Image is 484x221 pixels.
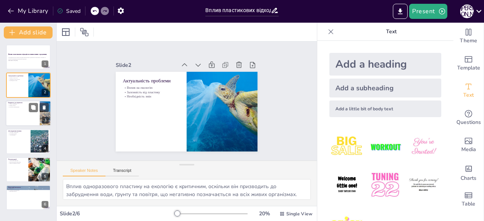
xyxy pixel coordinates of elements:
[8,132,28,133] p: Системи управління
[8,102,37,104] p: Завдання дослідження
[42,145,48,152] div: 4
[8,188,48,189] p: Висновок
[453,159,484,186] div: Add charts and graphs
[453,131,484,159] div: Add images, graphics, shapes or video
[461,145,476,154] span: Media
[8,130,28,132] p: Дослідження впливу
[8,186,48,189] p: Короткий висновок
[453,50,484,77] div: Add ready made slides
[105,168,139,176] button: Transcript
[460,5,474,18] div: О [PERSON_NAME]
[329,167,365,202] img: 4.jpeg
[157,38,199,84] p: Актуальність проблеми
[4,26,53,39] button: Add slide
[462,200,475,208] span: Table
[8,105,37,106] p: Оцінка впливу
[42,201,48,208] div: 6
[368,167,403,202] img: 5.jpeg
[453,23,484,50] div: Change the overall theme
[8,77,26,79] p: Вплив на екологію
[8,191,48,192] p: Відповідальність
[463,91,474,99] span: Text
[8,158,26,160] p: Рекомендації
[42,173,48,180] div: 5
[329,100,441,117] div: Add a little bit of body text
[6,45,51,70] div: 1
[393,4,408,19] button: Export to PowerPoint
[60,26,72,38] div: Layout
[337,23,446,41] p: Text
[57,8,81,15] div: Saved
[42,117,49,124] div: 3
[329,79,441,97] div: Add a subheading
[8,161,26,163] p: Вдосконалення переробки
[8,134,28,136] p: Альтернативи
[8,80,26,81] p: Необхідність змін
[63,168,105,176] button: Speaker Notes
[460,37,477,45] span: Theme
[6,5,51,17] button: My Library
[205,5,270,16] input: Insert title
[460,4,474,19] button: О [PERSON_NAME]
[453,104,484,131] div: Get real-time input from your audience
[8,106,37,108] p: Розробка рекомендацій
[146,49,187,94] p: Необхідність змін
[329,129,365,164] img: 1.jpeg
[6,129,51,154] div: 4
[8,160,26,161] p: Зменшення відходів
[42,89,48,96] div: 2
[286,211,312,217] span: Single View
[6,100,51,126] div: 3
[8,54,47,56] strong: Вплив пластикових відходів на навколишнє середовище
[8,60,48,61] p: Generated with [URL]
[8,189,48,191] p: Стратегії пом'якшення
[453,186,484,213] div: Add a table
[406,129,441,164] img: 3.jpeg
[368,129,403,164] img: 2.jpeg
[6,73,51,97] div: 2
[406,167,441,202] img: 6.jpeg
[29,103,38,112] button: Duplicate Slide
[8,78,26,80] p: Залежність від пластику
[63,179,311,200] textarea: Вплив одноразового пластику на екологію є критичним, оскільки він призводить до забруднення води,...
[8,74,26,77] p: Актуальність проблеми
[8,57,48,60] p: Дослідження екологічних наслідків використання одноразової пластикової упаковки та стратегії змен...
[8,133,28,134] p: Політичні рамки
[8,162,26,164] p: Зміна споживчих звичок
[456,118,481,127] span: Questions
[152,43,194,88] p: Вплив на екологію
[80,28,89,37] span: Position
[6,157,51,182] div: 5
[409,4,447,19] button: Present
[329,53,441,76] div: Add a heading
[255,210,273,217] div: 20 %
[6,185,51,210] div: 6
[40,103,49,112] button: Delete Slide
[42,60,48,67] div: 1
[461,174,476,182] span: Charts
[453,77,484,104] div: Add text boxes
[8,104,37,105] p: Аналіз тенденцій
[163,22,209,71] div: Slide 2
[60,210,175,217] div: Slide 2 / 6
[457,64,480,72] span: Template
[149,46,190,91] p: Залежність від пластику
